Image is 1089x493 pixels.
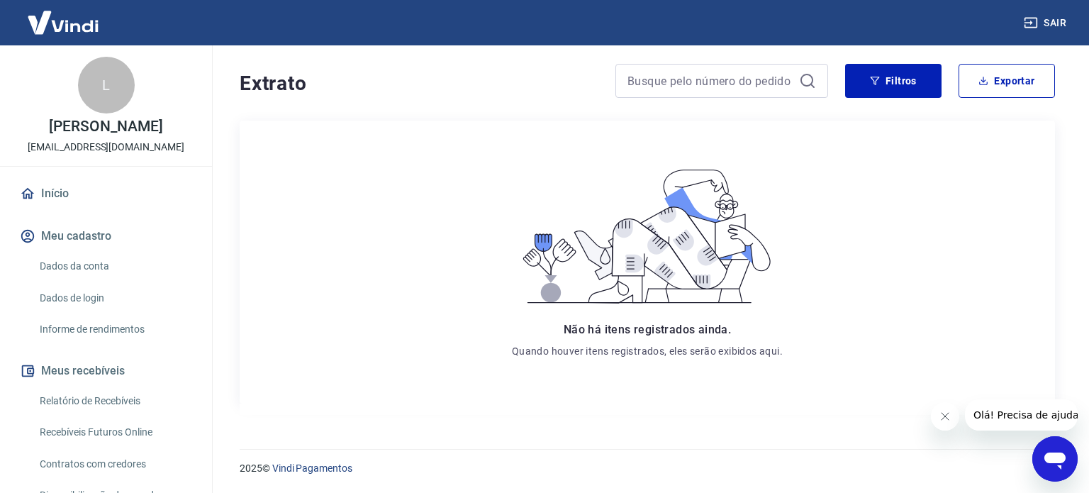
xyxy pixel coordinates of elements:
div: L [78,57,135,113]
img: Vindi [17,1,109,44]
a: Contratos com credores [34,450,195,479]
button: Meu cadastro [17,221,195,252]
input: Busque pelo número do pedido [627,70,793,92]
button: Sair [1021,10,1072,36]
a: Dados de login [34,284,195,313]
a: Informe de rendimentos [34,315,195,344]
iframe: Mensagem da empresa [965,399,1078,431]
span: Não há itens registrados ainda. [564,323,731,336]
iframe: Fechar mensagem [931,402,959,431]
span: Olá! Precisa de ajuda? [9,10,119,21]
a: Vindi Pagamentos [272,462,352,474]
p: 2025 © [240,461,1055,476]
a: Recebíveis Futuros Online [34,418,195,447]
iframe: Botão para abrir a janela de mensagens [1032,436,1078,482]
a: Início [17,178,195,209]
p: [PERSON_NAME] [49,119,162,134]
button: Meus recebíveis [17,355,195,387]
p: [EMAIL_ADDRESS][DOMAIN_NAME] [28,140,184,155]
h4: Extrato [240,70,598,98]
p: Quando houver itens registrados, eles serão exibidos aqui. [512,344,783,358]
button: Filtros [845,64,942,98]
a: Relatório de Recebíveis [34,387,195,416]
a: Dados da conta [34,252,195,281]
button: Exportar [959,64,1055,98]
